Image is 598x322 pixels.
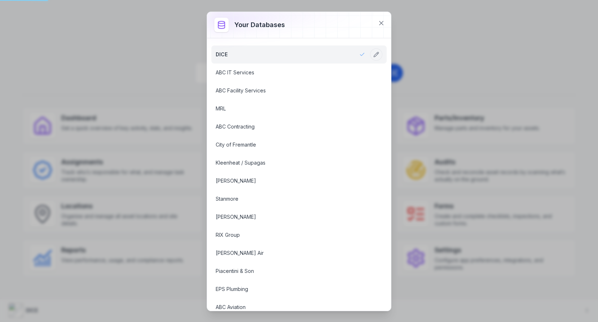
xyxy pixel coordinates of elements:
[216,159,365,166] a: Kleenheat / Supagas
[216,51,365,58] a: DICE
[216,213,365,221] a: [PERSON_NAME]
[216,267,365,275] a: Piacentini & Son
[216,141,365,148] a: City of Fremantle
[216,123,365,130] a: ABC Contracting
[216,286,365,293] a: EPS Plumbing
[216,177,365,184] a: [PERSON_NAME]
[234,20,285,30] h3: Your databases
[216,231,365,239] a: RIX Group
[216,69,365,76] a: ABC IT Services
[216,87,365,94] a: ABC Facility Services
[216,195,365,203] a: Stanmore
[216,304,365,311] a: ABC Aviation
[216,249,365,257] a: [PERSON_NAME] Air
[216,105,365,112] a: MRL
